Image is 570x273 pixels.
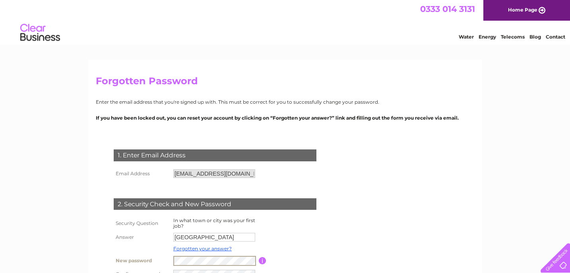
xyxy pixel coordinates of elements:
[114,198,316,210] div: 2. Security Check and New Password
[112,231,171,244] th: Answer
[529,34,541,40] a: Blog
[173,246,232,252] a: Forgotten your answer?
[259,257,266,264] input: Information
[98,4,473,39] div: Clear Business is a trading name of Verastar Limited (registered in [GEOGRAPHIC_DATA] No. 3667643...
[96,114,474,122] p: If you have been locked out, you can reset your account by clicking on “Forgotten your answer?” l...
[501,34,525,40] a: Telecoms
[479,34,496,40] a: Energy
[112,167,171,180] th: Email Address
[420,4,475,14] a: 0333 014 3131
[546,34,565,40] a: Contact
[173,217,255,229] label: In what town or city was your first job?
[20,21,60,45] img: logo.png
[96,98,474,106] p: Enter the email address that you're signed up with. This must be correct for you to successfully ...
[112,216,171,231] th: Security Question
[459,34,474,40] a: Water
[112,254,171,268] th: New password
[114,149,316,161] div: 1. Enter Email Address
[96,76,474,91] h2: Forgotten Password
